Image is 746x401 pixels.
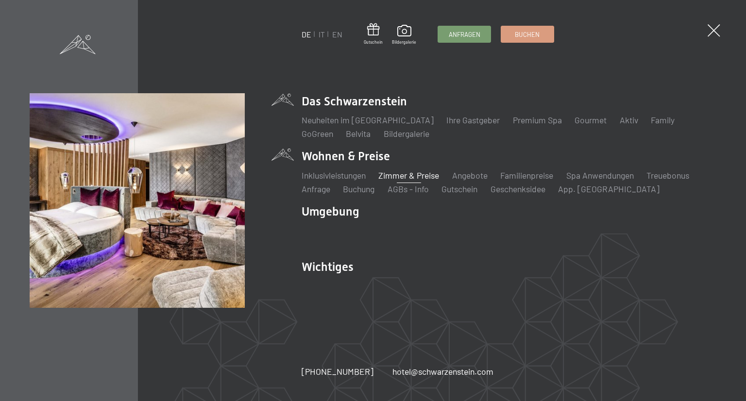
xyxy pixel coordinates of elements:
a: Gutschein [441,184,477,194]
a: Neuheiten im [GEOGRAPHIC_DATA] [302,115,434,125]
a: GoGreen [302,128,333,139]
a: IT [319,30,325,39]
a: Zimmer & Preise [378,170,439,181]
a: Belvita [346,128,371,139]
span: Buchen [515,30,540,39]
a: Buchen [501,26,554,42]
a: hotel@schwarzenstein.com [392,366,493,378]
a: Bildergalerie [392,25,416,45]
a: EN [332,30,342,39]
span: Bildergalerie [392,39,416,45]
a: Bildergalerie [384,128,429,139]
a: Anfragen [438,26,491,42]
a: Anfrage [302,184,330,194]
a: Familienpreise [500,170,553,181]
a: Ihre Gastgeber [446,115,500,125]
a: Treuebonus [646,170,689,181]
a: Angebote [452,170,488,181]
a: AGBs - Info [388,184,429,194]
a: Inklusivleistungen [302,170,366,181]
a: Gourmet [575,115,607,125]
span: [PHONE_NUMBER] [302,366,373,377]
a: DE [302,30,311,39]
a: Gutschein [364,23,383,45]
a: Aktiv [620,115,638,125]
a: Premium Spa [513,115,562,125]
span: Gutschein [364,39,383,45]
a: Geschenksidee [491,184,545,194]
a: Spa Anwendungen [566,170,634,181]
a: App. [GEOGRAPHIC_DATA] [558,184,660,194]
a: [PHONE_NUMBER] [302,366,373,378]
a: Buchung [343,184,374,194]
a: Family [651,115,675,125]
span: Anfragen [449,30,480,39]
